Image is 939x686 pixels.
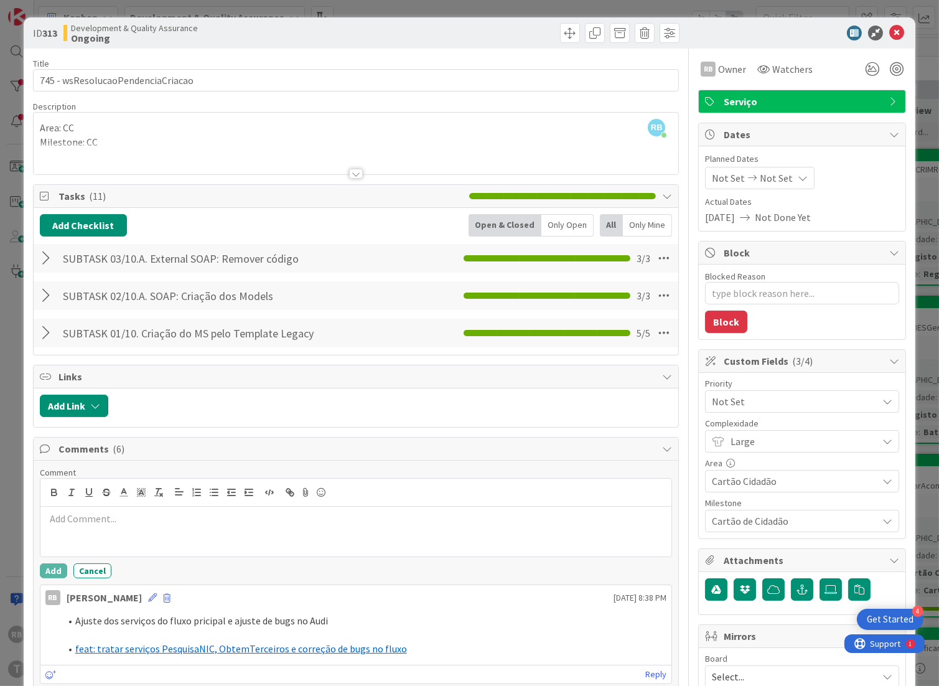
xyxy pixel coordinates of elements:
[541,214,594,237] div: Only Open
[705,195,899,209] span: Actual Dates
[89,190,106,202] span: ( 11 )
[33,101,76,112] span: Description
[469,214,541,237] div: Open & Closed
[73,563,111,578] button: Cancel
[58,189,464,204] span: Tasks
[42,27,57,39] b: 313
[600,214,623,237] div: All
[792,355,813,367] span: ( 3/4 )
[724,354,883,369] span: Custom Fields
[705,153,899,166] span: Planned Dates
[637,326,650,341] span: 5 / 5
[33,26,57,40] span: ID
[67,590,142,605] div: [PERSON_NAME]
[65,5,68,15] div: 1
[113,443,124,455] span: ( 6 )
[705,379,899,388] div: Priority
[718,62,746,77] span: Owner
[705,311,747,333] button: Block
[755,210,811,225] span: Not Done Yet
[705,210,735,225] span: [DATE]
[857,609,923,630] div: Open Get Started checklist, remaining modules: 4
[75,642,407,655] a: feat: tratar serviços PesquisaNIC, ObtemTerceiros e correção de bugs no fluxo
[40,121,673,135] p: Area: CC
[60,614,667,628] li: Ajuste dos serviços do fluxo pricipal e ajuste de bugs no Audi
[648,119,665,136] span: RB
[705,654,727,663] span: Board
[623,214,672,237] div: Only Mine
[40,395,108,417] button: Add Link
[724,127,883,142] span: Dates
[705,419,899,428] div: Complexidade
[33,58,49,69] label: Title
[637,288,650,303] span: 3 / 3
[912,606,923,617] div: 4
[724,553,883,568] span: Attachments
[40,214,127,237] button: Add Checklist
[637,251,650,266] span: 3 / 3
[614,591,666,604] span: [DATE] 8:38 PM
[33,69,680,92] input: type card name here...
[58,284,334,307] input: Add Checklist...
[731,433,871,450] span: Large
[705,459,899,468] div: Area
[58,441,656,456] span: Comments
[40,563,67,578] button: Add
[712,393,871,410] span: Not Set
[71,23,198,33] span: Development & Quality Assurance
[45,590,60,605] div: RB
[712,668,871,685] span: Select...
[724,94,883,109] span: Serviço
[705,271,765,282] label: Blocked Reason
[58,369,656,384] span: Links
[712,171,745,186] span: Not Set
[71,33,198,43] b: Ongoing
[58,322,334,344] input: Add Checklist...
[772,62,813,77] span: Watchers
[701,62,716,77] div: RB
[712,472,871,490] span: Cartão Cidadão
[40,135,673,149] p: Milestone: CC
[40,467,76,478] span: Comment
[58,247,334,270] input: Add Checklist...
[26,2,57,17] span: Support
[724,245,883,260] span: Block
[645,667,666,682] a: Reply
[712,512,871,530] span: Cartão de Cidadão
[867,613,913,626] div: Get Started
[724,629,883,644] span: Mirrors
[760,171,793,186] span: Not Set
[705,499,899,507] div: Milestone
